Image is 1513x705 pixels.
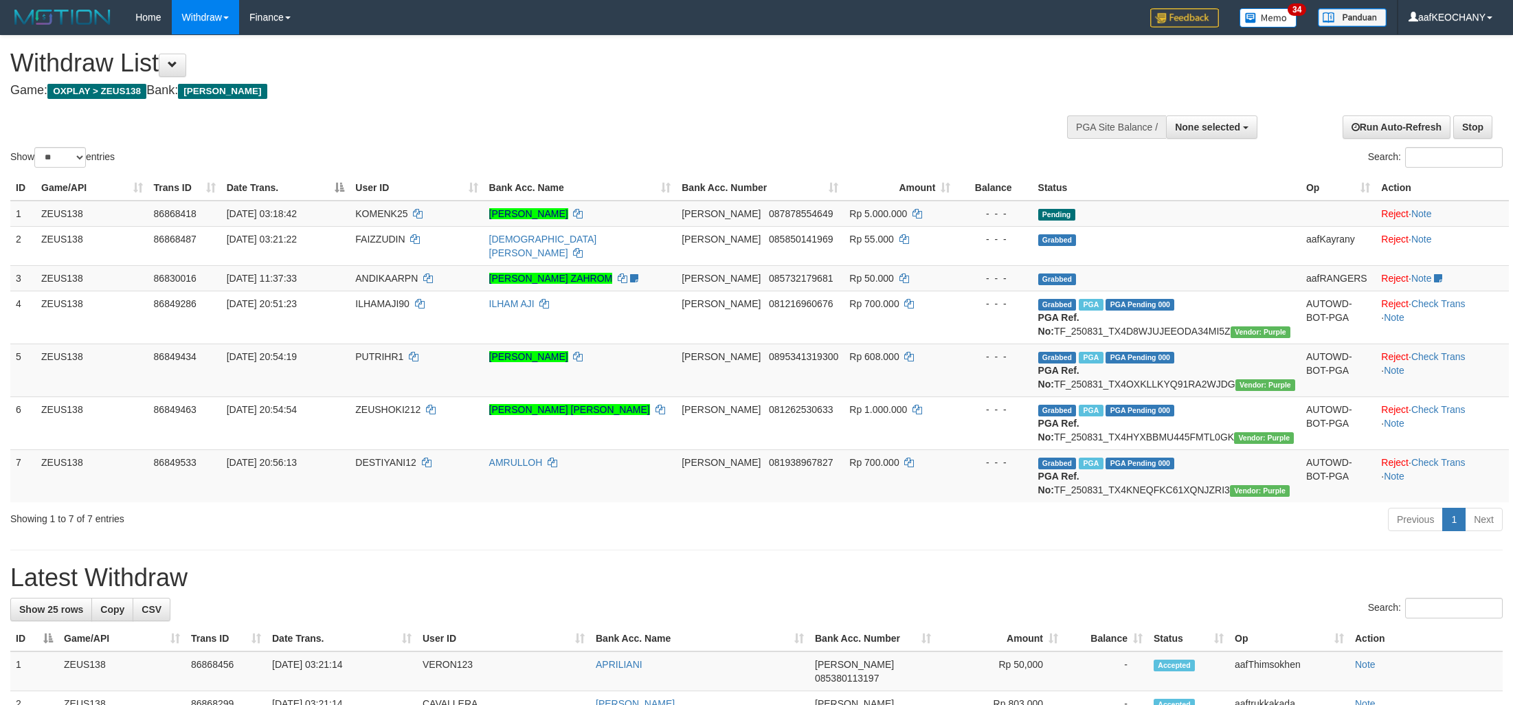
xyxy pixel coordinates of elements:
[1175,122,1240,133] span: None selected
[1381,457,1409,468] a: Reject
[1301,449,1376,502] td: AUTOWD-BOT-PGA
[682,351,761,362] span: [PERSON_NAME]
[34,147,86,168] select: Showentries
[849,404,907,415] span: Rp 1.000.000
[1067,115,1166,139] div: PGA Site Balance /
[1453,115,1492,139] a: Stop
[961,207,1027,221] div: - - -
[961,456,1027,469] div: - - -
[682,457,761,468] span: [PERSON_NAME]
[10,175,36,201] th: ID
[489,234,597,258] a: [DEMOGRAPHIC_DATA][PERSON_NAME]
[227,273,297,284] span: [DATE] 11:37:33
[10,396,36,449] td: 6
[1381,234,1409,245] a: Reject
[1384,312,1404,323] a: Note
[36,175,148,201] th: Game/API: activate to sort column ascending
[484,175,677,201] th: Bank Acc. Name: activate to sort column ascending
[267,626,417,651] th: Date Trans.: activate to sort column ascending
[58,651,186,691] td: ZEUS138
[47,84,146,99] span: OXPLAY > ZEUS138
[1349,626,1503,651] th: Action
[10,598,92,621] a: Show 25 rows
[1376,265,1509,291] td: ·
[221,175,350,201] th: Date Trans.: activate to sort column descending
[1229,626,1349,651] th: Op: activate to sort column ascending
[1148,626,1229,651] th: Status: activate to sort column ascending
[809,626,937,651] th: Bank Acc. Number: activate to sort column ascending
[227,457,297,468] span: [DATE] 20:56:13
[1038,299,1077,311] span: Grabbed
[10,506,620,526] div: Showing 1 to 7 of 7 entries
[1079,458,1103,469] span: Marked by aafRornrotha
[1038,209,1075,221] span: Pending
[961,350,1027,363] div: - - -
[154,351,197,362] span: 86849434
[1405,147,1503,168] input: Search:
[1240,8,1297,27] img: Button%20Memo.svg
[682,234,761,245] span: [PERSON_NAME]
[1411,298,1466,309] a: Check Trans
[590,626,809,651] th: Bank Acc. Name: activate to sort column ascending
[1411,208,1432,219] a: Note
[1301,265,1376,291] td: aafRANGERS
[1033,449,1301,502] td: TF_250831_TX4KNEQFKC61XQNJZRI3
[1106,458,1174,469] span: PGA Pending
[1033,344,1301,396] td: TF_250831_TX4OXKLLKYQ91RA2WJDG
[133,598,170,621] a: CSV
[1405,598,1503,618] input: Search:
[58,626,186,651] th: Game/API: activate to sort column ascending
[844,175,956,201] th: Amount: activate to sort column ascending
[10,84,995,98] h4: Game: Bank:
[10,49,995,77] h1: Withdraw List
[1318,8,1387,27] img: panduan.png
[937,651,1064,691] td: Rp 50,000
[1106,405,1174,416] span: PGA Pending
[10,147,115,168] label: Show entries
[1376,175,1509,201] th: Action
[849,234,894,245] span: Rp 55.000
[36,226,148,265] td: ZEUS138
[154,208,197,219] span: 86868418
[36,265,148,291] td: ZEUS138
[1388,508,1443,531] a: Previous
[1384,418,1404,429] a: Note
[682,273,761,284] span: [PERSON_NAME]
[227,234,297,245] span: [DATE] 03:21:22
[489,273,613,284] a: [PERSON_NAME] ZAHROM
[10,265,36,291] td: 3
[815,673,879,684] span: Copy 085380113197 to clipboard
[1106,352,1174,363] span: PGA Pending
[849,457,899,468] span: Rp 700.000
[489,208,568,219] a: [PERSON_NAME]
[489,351,568,362] a: [PERSON_NAME]
[19,604,83,615] span: Show 25 rows
[1288,3,1306,16] span: 34
[961,232,1027,246] div: - - -
[1079,299,1103,311] span: Marked by aafRornrotha
[1384,365,1404,376] a: Note
[227,404,297,415] span: [DATE] 20:54:54
[10,651,58,691] td: 1
[1301,291,1376,344] td: AUTOWD-BOT-PGA
[1411,351,1466,362] a: Check Trans
[1368,598,1503,618] label: Search:
[267,651,417,691] td: [DATE] 03:21:14
[1106,299,1174,311] span: PGA Pending
[849,298,899,309] span: Rp 700.000
[1442,508,1466,531] a: 1
[1038,234,1077,246] span: Grabbed
[489,404,650,415] a: [PERSON_NAME] [PERSON_NAME]
[849,208,907,219] span: Rp 5.000.000
[1301,175,1376,201] th: Op: activate to sort column ascending
[36,449,148,502] td: ZEUS138
[937,626,1064,651] th: Amount: activate to sort column ascending
[355,273,418,284] span: ANDIKAARPN
[1376,291,1509,344] td: · ·
[1038,365,1079,390] b: PGA Ref. No:
[1079,352,1103,363] span: Marked by aafRornrotha
[956,175,1032,201] th: Balance
[769,208,833,219] span: Copy 087878554649 to clipboard
[1368,147,1503,168] label: Search:
[1154,660,1195,671] span: Accepted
